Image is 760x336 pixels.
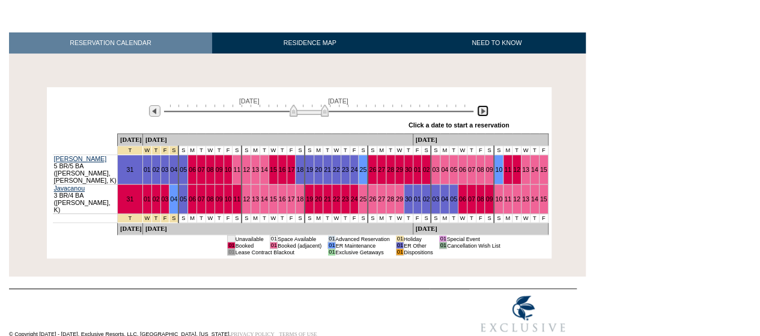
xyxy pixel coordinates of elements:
[198,166,205,173] a: 07
[332,146,341,155] td: W
[477,105,488,117] img: Next
[449,146,458,155] td: T
[223,146,233,155] td: F
[476,146,485,155] td: F
[450,166,457,173] a: 05
[407,32,586,53] a: NEED TO KNOW
[296,146,305,155] td: S
[446,242,500,249] td: Cancellation Wish List
[503,214,512,223] td: M
[422,214,431,223] td: S
[504,195,511,203] a: 11
[386,214,395,223] td: T
[378,166,385,173] a: 27
[189,195,196,203] a: 06
[306,166,313,173] a: 19
[160,214,169,223] td: Spring Break Wk 4 2026
[377,146,386,155] td: M
[531,195,538,203] a: 14
[216,166,223,173] a: 09
[512,146,521,155] td: T
[404,146,413,155] td: T
[252,195,259,203] a: 13
[328,97,348,105] span: [DATE]
[341,146,350,155] td: T
[270,195,277,203] a: 15
[405,166,412,173] a: 30
[395,146,404,155] td: W
[342,195,349,203] a: 23
[540,166,547,173] a: 15
[243,166,250,173] a: 12
[188,146,197,155] td: M
[169,214,178,223] td: Spring Break Wk 4 2026
[432,166,439,173] a: 03
[350,146,359,155] td: F
[142,146,151,155] td: Spring Break Wk 4 2026
[458,214,467,223] td: W
[314,146,323,155] td: M
[422,146,431,155] td: S
[160,146,169,155] td: Spring Break Wk 4 2026
[117,146,142,155] td: Spring Break Wk 4 2026
[404,214,413,223] td: T
[413,134,548,146] td: [DATE]
[189,166,196,173] a: 06
[170,166,177,173] a: 04
[251,214,260,223] td: M
[212,32,408,53] a: RESIDENCE MAP
[180,195,187,203] a: 05
[539,214,548,223] td: F
[242,146,251,155] td: S
[196,214,205,223] td: T
[521,146,530,155] td: W
[539,146,548,155] td: F
[228,249,235,255] td: 01
[188,214,197,223] td: M
[449,214,458,223] td: T
[9,32,212,53] a: RESERVATION CALENDAR
[396,242,403,249] td: 01
[54,185,85,192] a: Javacanou
[153,195,160,203] a: 02
[196,146,205,155] td: T
[261,166,268,173] a: 14
[223,214,233,223] td: F
[233,195,240,203] a: 11
[205,214,214,223] td: W
[178,214,187,223] td: S
[170,195,177,203] a: 04
[328,236,335,242] td: 01
[440,214,449,223] td: M
[350,214,359,223] td: F
[252,166,259,173] a: 13
[359,195,366,203] a: 25
[126,195,133,203] a: 31
[261,195,268,203] a: 14
[485,166,493,173] a: 09
[441,195,448,203] a: 04
[198,195,205,203] a: 07
[296,195,303,203] a: 18
[351,195,358,203] a: 24
[214,214,223,223] td: T
[450,195,457,203] a: 05
[333,166,340,173] a: 22
[439,236,446,242] td: 01
[205,146,214,155] td: W
[495,166,502,173] a: 10
[387,195,394,203] a: 28
[530,146,539,155] td: T
[169,146,178,155] td: Spring Break Wk 4 2026
[314,214,323,223] td: M
[278,146,287,155] td: T
[521,214,530,223] td: W
[530,214,539,223] td: T
[243,195,250,203] a: 12
[522,195,529,203] a: 13
[287,214,296,223] td: F
[335,249,390,255] td: Exclusive Getaways
[279,195,286,203] a: 16
[467,146,476,155] td: T
[522,166,529,173] a: 13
